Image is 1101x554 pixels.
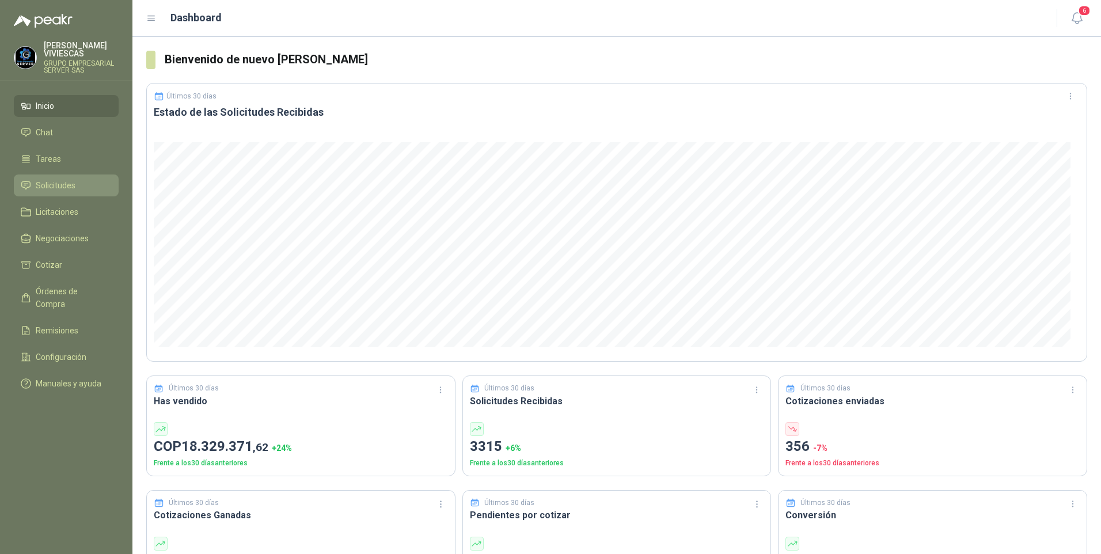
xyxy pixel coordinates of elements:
span: Órdenes de Compra [36,285,108,310]
p: Frente a los 30 días anteriores [470,458,764,469]
p: Últimos 30 días [166,92,217,100]
span: Manuales y ayuda [36,377,101,390]
p: Últimos 30 días [800,383,851,394]
a: Inicio [14,95,119,117]
span: Negociaciones [36,232,89,245]
p: Frente a los 30 días anteriores [154,458,448,469]
span: -7 % [813,443,827,453]
p: Últimos 30 días [169,498,219,509]
a: Remisiones [14,320,119,341]
a: Configuración [14,346,119,368]
p: Últimos 30 días [169,383,219,394]
span: Tareas [36,153,61,165]
a: Solicitudes [14,174,119,196]
a: Tareas [14,148,119,170]
h3: Conversión [785,508,1080,522]
h3: Cotizaciones Ganadas [154,508,448,522]
p: GRUPO EMPRESARIAL SERVER SAS [44,60,119,74]
p: Frente a los 30 días anteriores [785,458,1080,469]
h3: Pendientes por cotizar [470,508,764,522]
p: Últimos 30 días [484,383,534,394]
span: Configuración [36,351,86,363]
span: 6 [1078,5,1091,16]
span: Licitaciones [36,206,78,218]
span: Chat [36,126,53,139]
span: Remisiones [36,324,78,337]
button: 6 [1066,8,1087,29]
span: 18.329.371 [181,438,268,454]
h3: Bienvenido de nuevo [PERSON_NAME] [165,51,1087,69]
span: + 24 % [272,443,292,453]
a: Chat [14,122,119,143]
span: + 6 % [506,443,521,453]
a: Cotizar [14,254,119,276]
p: [PERSON_NAME] VIVIESCAS [44,41,119,58]
h1: Dashboard [170,10,222,26]
span: Solicitudes [36,179,75,192]
p: Últimos 30 días [484,498,534,509]
h3: Estado de las Solicitudes Recibidas [154,105,1080,119]
span: Inicio [36,100,54,112]
h3: Cotizaciones enviadas [785,394,1080,408]
span: Cotizar [36,259,62,271]
a: Órdenes de Compra [14,280,119,315]
span: ,62 [253,441,268,454]
a: Licitaciones [14,201,119,223]
p: 3315 [470,436,764,458]
img: Company Logo [14,47,36,69]
p: 356 [785,436,1080,458]
h3: Solicitudes Recibidas [470,394,764,408]
a: Manuales y ayuda [14,373,119,394]
h3: Has vendido [154,394,448,408]
a: Negociaciones [14,227,119,249]
img: Logo peakr [14,14,73,28]
p: COP [154,436,448,458]
p: Últimos 30 días [800,498,851,509]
